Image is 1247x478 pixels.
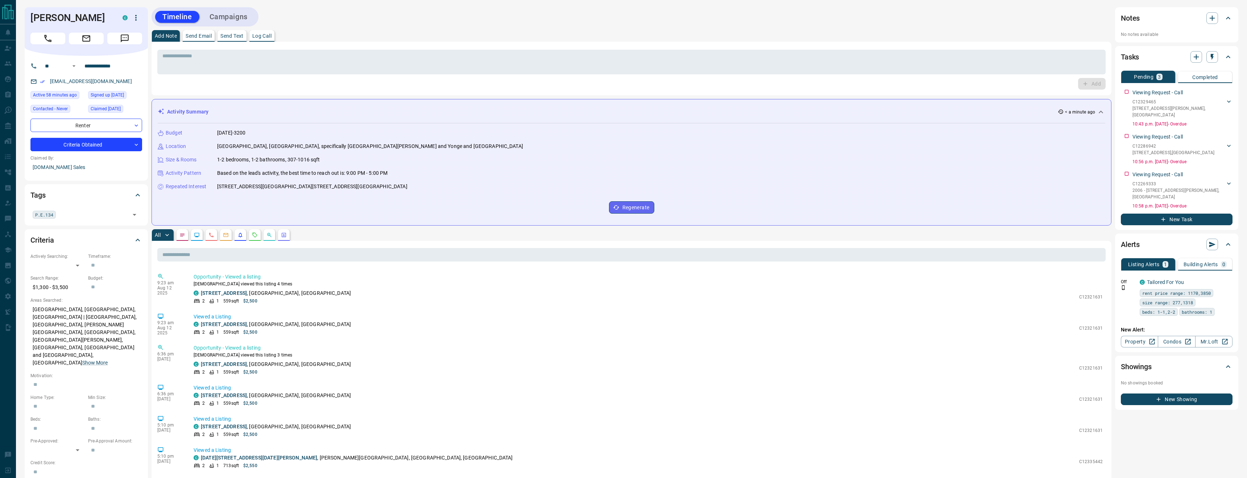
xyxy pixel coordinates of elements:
svg: Calls [208,232,214,238]
p: [STREET_ADDRESS][PERSON_NAME] , [GEOGRAPHIC_DATA] [1132,105,1225,118]
span: bathrooms: 1 [1182,308,1212,316]
p: 2 [202,369,205,375]
p: 5:10 pm [157,423,183,428]
span: Signed up [DATE] [91,91,124,99]
div: Criteria Obtained [30,138,142,151]
button: Campaigns [202,11,255,23]
p: [DATE] [157,396,183,401]
p: Aug 12 2025 [157,285,183,296]
p: [DEMOGRAPHIC_DATA] viewed this listing 3 times [194,352,1103,358]
p: 559 sqft [223,400,239,407]
p: Location [166,143,186,150]
div: C12329465[STREET_ADDRESS][PERSON_NAME],[GEOGRAPHIC_DATA] [1132,97,1232,120]
p: Repeated Interest [166,183,206,190]
p: Activity Summary [167,108,208,116]
div: C12286942[STREET_ADDRESS],[GEOGRAPHIC_DATA] [1132,141,1232,157]
p: Credit Score: [30,460,142,466]
p: 2 [202,298,205,304]
p: Log Call [252,33,272,38]
p: C12329465 [1132,99,1225,105]
p: , [GEOGRAPHIC_DATA], [GEOGRAPHIC_DATA] [201,392,351,399]
div: condos.ca [194,455,199,460]
div: condos.ca [194,290,199,296]
a: [STREET_ADDRESS] [201,361,247,367]
p: Areas Searched: [30,297,142,304]
svg: Email Verified [40,79,45,84]
p: 3 [1158,74,1161,79]
p: Viewing Request - Call [1132,133,1183,141]
button: Open [70,62,78,70]
a: [STREET_ADDRESS] [201,424,247,429]
p: Building Alerts [1184,262,1218,267]
p: 1 [216,298,219,304]
p: [GEOGRAPHIC_DATA], [GEOGRAPHIC_DATA], [GEOGRAPHIC_DATA] | [GEOGRAPHIC_DATA], [GEOGRAPHIC_DATA], [... [30,304,142,369]
h2: Alerts [1121,239,1140,250]
div: Wed Apr 10 2019 [88,91,142,101]
div: C122693332006 - [STREET_ADDRESS][PERSON_NAME],[GEOGRAPHIC_DATA] [1132,179,1232,202]
p: Opportunity - Viewed a listing [194,344,1103,352]
div: Showings [1121,358,1232,375]
div: Wed Feb 19 2025 [88,105,142,115]
p: , [GEOGRAPHIC_DATA], [GEOGRAPHIC_DATA] [201,321,351,328]
p: , [GEOGRAPHIC_DATA], [GEOGRAPHIC_DATA] [201,289,351,297]
svg: Notes [179,232,185,238]
p: 713 sqft [223,462,239,469]
a: [STREET_ADDRESS] [201,392,247,398]
p: New Alert: [1121,326,1232,334]
p: C12321631 [1079,396,1103,403]
div: Alerts [1121,236,1232,253]
p: $2,500 [243,431,257,438]
p: Based on the lead's activity, the best time to reach out is: 9:00 PM - 5:00 PM [217,169,388,177]
a: [STREET_ADDRESS] [201,321,247,327]
p: 559 sqft [223,369,239,375]
p: 9:23 am [157,320,183,325]
p: 2 [202,400,205,407]
p: < a minute ago [1065,109,1095,115]
p: C12269333 [1132,181,1225,187]
p: All [155,232,161,238]
a: Mr.Loft [1195,336,1232,347]
p: 10:58 p.m. [DATE] - Overdue [1132,203,1232,209]
button: Show More [82,359,108,367]
p: C12321631 [1079,294,1103,300]
p: [DATE] [157,357,183,362]
div: condos.ca [194,393,199,398]
div: condos.ca [1140,280,1145,285]
div: condos.ca [194,362,199,367]
p: [DOMAIN_NAME] Sales [30,161,142,173]
p: Listing Alerts [1128,262,1160,267]
p: Budget [166,129,182,137]
p: [DEMOGRAPHIC_DATA] viewed this listing 4 times [194,281,1103,287]
p: C12321631 [1079,325,1103,331]
button: Open [129,210,140,220]
p: 10:56 p.m. [DATE] - Overdue [1132,158,1232,165]
p: $2,500 [243,400,257,407]
p: Budget: [88,275,142,281]
h2: Tags [30,189,45,201]
p: , [GEOGRAPHIC_DATA], [GEOGRAPHIC_DATA] [201,423,351,430]
span: rent price range: 1170,3850 [1142,289,1211,297]
p: Send Text [220,33,244,38]
p: Baths: [88,416,142,423]
p: Home Type: [30,394,84,401]
button: New Showing [1121,393,1232,405]
div: Renter [30,119,142,132]
p: 2 [202,431,205,438]
h2: Notes [1121,12,1140,24]
div: Tasks [1121,48,1232,66]
h2: Showings [1121,361,1152,372]
button: New Task [1121,214,1232,225]
p: 6:36 pm [157,351,183,357]
p: No showings booked [1121,380,1232,386]
p: 9:23 am [157,280,183,285]
h1: [PERSON_NAME] [30,12,112,24]
a: Condos [1158,336,1195,347]
span: P.E.134 [35,211,53,218]
p: 1 [1164,262,1167,267]
a: [STREET_ADDRESS] [201,290,247,296]
p: Off [1121,279,1135,285]
p: [STREET_ADDRESS] , [GEOGRAPHIC_DATA] [1132,149,1214,156]
p: Aug 12 2025 [157,325,183,335]
a: [EMAIL_ADDRESS][DOMAIN_NAME] [50,78,132,84]
p: Completed [1192,75,1218,80]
